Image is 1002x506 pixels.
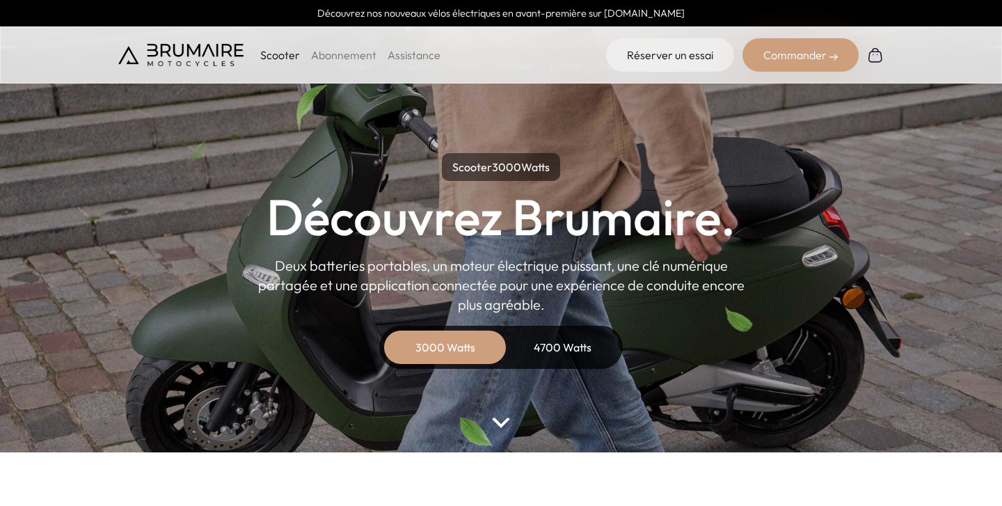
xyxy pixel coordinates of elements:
div: Commander [742,38,859,72]
a: Abonnement [311,48,376,62]
div: 3000 Watts [390,331,501,364]
a: Assistance [388,48,440,62]
img: Brumaire Motocycles [118,44,244,66]
a: Réserver un essai [606,38,734,72]
p: Deux batteries portables, un moteur électrique puissant, une clé numérique partagée et une applic... [257,256,745,315]
span: 3000 [492,160,521,174]
p: Scooter [260,47,300,63]
img: arrow-bottom.png [492,418,510,428]
h1: Découvrez Brumaire. [267,192,735,242]
div: 4700 Watts [507,331,618,364]
img: Panier [867,47,884,63]
img: right-arrow-2.png [829,53,838,61]
p: Scooter Watts [442,153,560,181]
